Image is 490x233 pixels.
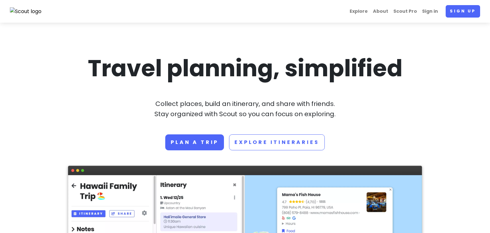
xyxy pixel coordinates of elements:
a: Explore [347,5,370,18]
a: About [370,5,391,18]
a: Plan a trip [165,134,224,150]
a: Scout Pro [391,5,419,18]
h1: Travel planning, simplified [68,53,422,83]
p: Collect places, build an itinerary, and share with friends. Stay organized with Scout so you can ... [68,99,422,119]
a: Sign up [446,5,480,18]
a: Explore Itineraries [229,134,324,150]
a: Sign in [419,5,441,18]
img: Scout logo [10,7,42,16]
